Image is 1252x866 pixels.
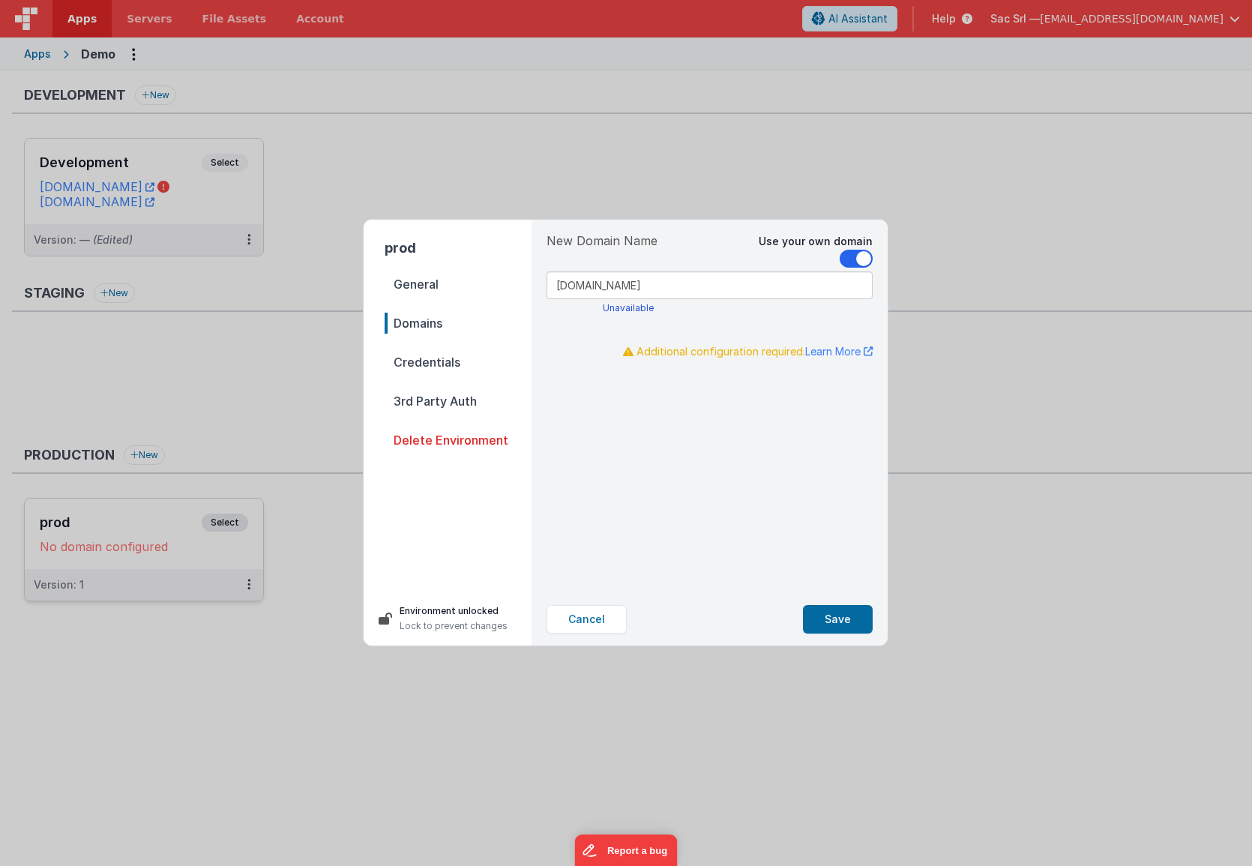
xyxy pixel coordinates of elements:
[385,430,532,451] span: Delete Environment
[547,605,627,634] button: Cancel
[385,313,532,334] span: Domains
[547,343,873,359] p: Additional configuration required.
[547,302,710,314] div: Unavailable
[575,835,678,866] iframe: Marker.io feedback button
[805,345,873,358] a: Learn More
[759,235,873,247] span: Use your own domain
[385,238,532,259] h2: prod
[400,619,508,634] p: Lock to prevent changes
[547,271,873,299] input: myapp.example.com
[385,274,532,295] span: General
[385,352,532,373] span: Credentials
[803,605,873,634] button: Save
[400,604,508,619] p: Environment unlocked
[385,391,532,412] span: 3rd Party Auth
[547,232,759,268] span: New Domain Name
